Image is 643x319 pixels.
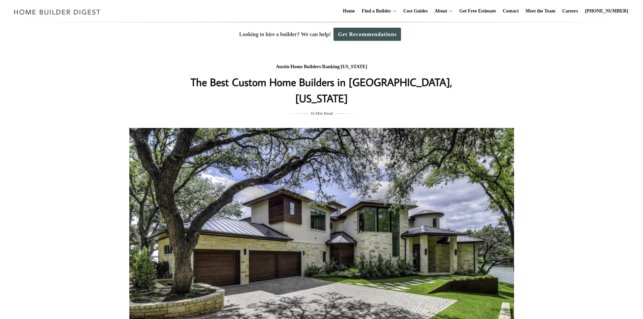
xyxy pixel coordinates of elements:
a: [PHONE_NUMBER] [582,0,631,22]
a: Home [340,0,358,22]
span: 16 Min Read [310,110,333,117]
a: Cost Guides [401,0,431,22]
a: Austin [276,64,289,69]
a: Get Recommendations [333,28,401,41]
a: Ranking [322,64,340,69]
a: Home Builders [291,64,321,69]
a: About [432,0,447,22]
a: Find a Builder [359,0,391,22]
a: Meet the Team [523,0,558,22]
a: Get Free Estimate [457,0,499,22]
div: / / / [187,63,456,71]
a: Contact [500,0,521,22]
h1: The Best Custom Home Builders in [GEOGRAPHIC_DATA], [US_STATE] [187,74,456,106]
a: [US_STATE] [341,64,367,69]
img: Home Builder Digest [11,5,104,19]
a: Careers [560,0,581,22]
